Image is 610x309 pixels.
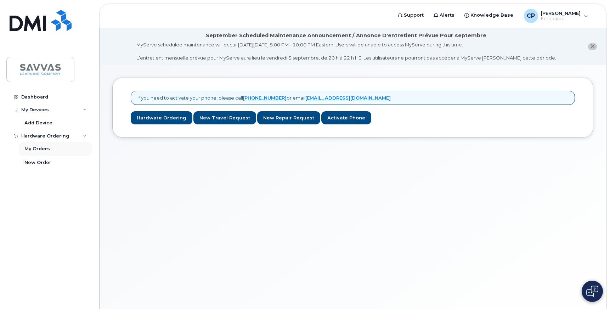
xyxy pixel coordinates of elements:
[206,32,486,39] div: September Scheduled Maintenance Announcement / Annonce D'entretient Prévue Pour septembre
[257,111,320,124] a: New Repair Request
[586,286,598,297] img: Open chat
[137,95,391,101] p: If you need to activate your phone, please call or email
[321,111,371,124] a: Activate Phone
[131,111,192,124] a: Hardware Ordering
[588,43,597,50] button: close notification
[243,95,287,101] a: [PHONE_NUMBER]
[193,111,256,124] a: New Travel Request
[136,41,556,61] div: MyServe scheduled maintenance will occur [DATE][DATE] 8:00 PM - 10:00 PM Eastern. Users will be u...
[305,95,391,101] a: [EMAIL_ADDRESS][DOMAIN_NAME]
